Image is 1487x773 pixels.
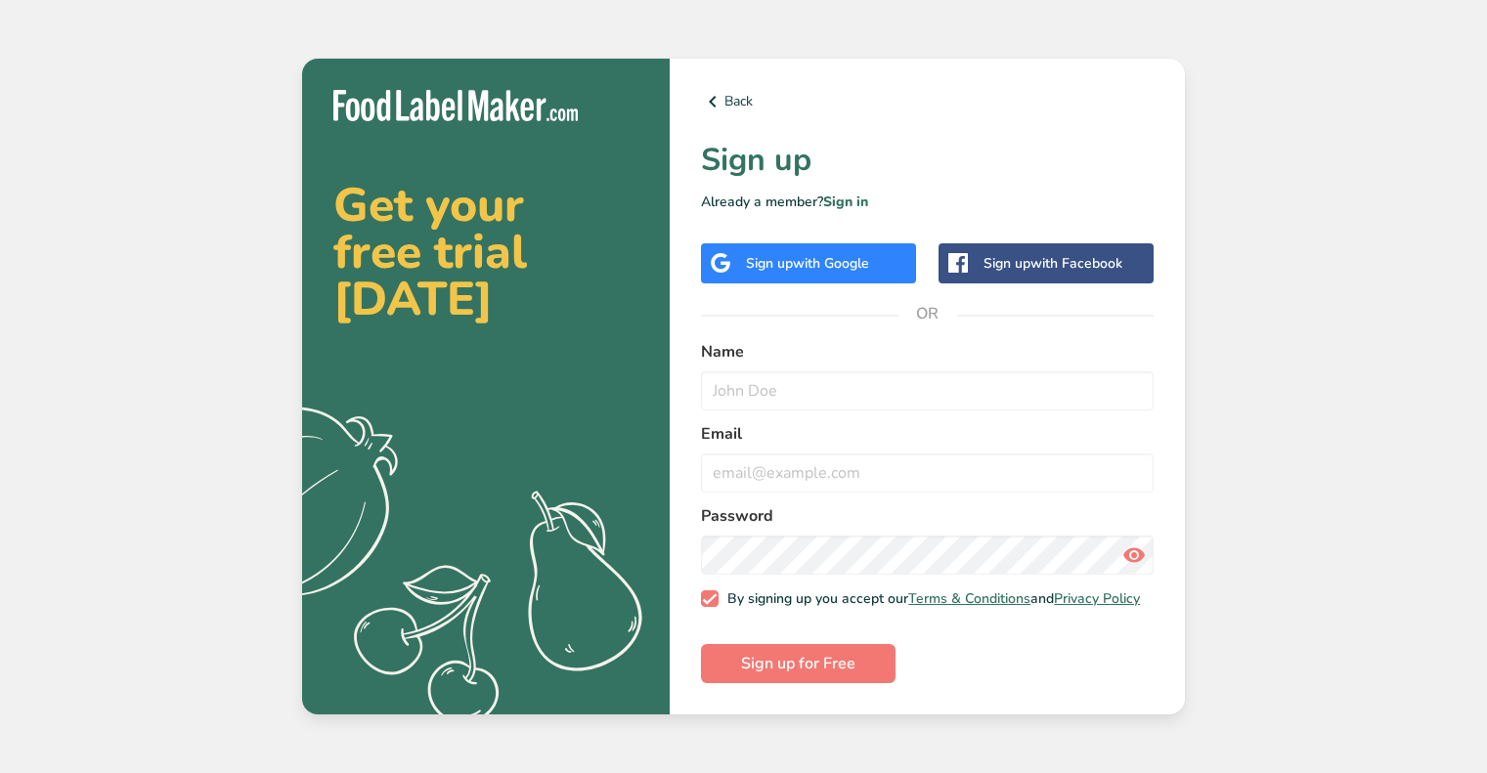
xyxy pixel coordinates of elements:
span: OR [898,284,957,343]
h2: Get your free trial [DATE] [333,182,638,322]
span: with Google [793,254,869,273]
label: Name [701,340,1154,364]
div: Sign up [984,253,1122,274]
a: Privacy Policy [1054,589,1140,608]
a: Terms & Conditions [908,589,1030,608]
input: email@example.com [701,453,1154,493]
div: Sign up [746,253,869,274]
label: Password [701,504,1154,528]
a: Back [701,90,1154,113]
p: Already a member? [701,192,1154,212]
span: Sign up for Free [741,652,855,675]
input: John Doe [701,371,1154,410]
button: Sign up for Free [701,644,896,683]
label: Email [701,422,1154,446]
span: with Facebook [1030,254,1122,273]
span: By signing up you accept our and [719,590,1141,608]
h1: Sign up [701,137,1154,184]
a: Sign in [823,193,868,211]
img: Food Label Maker [333,90,578,122]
